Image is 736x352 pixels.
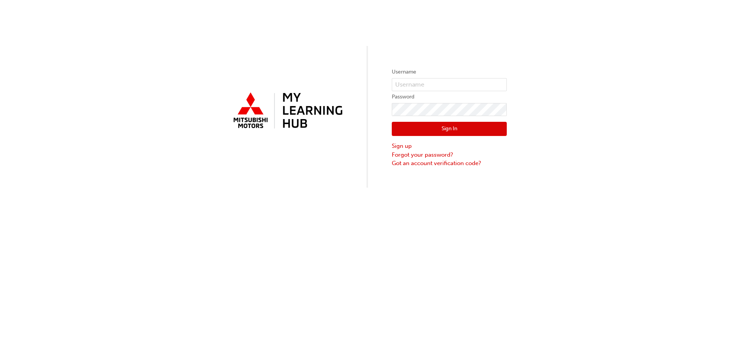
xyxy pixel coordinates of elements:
a: Got an account verification code? [392,159,507,168]
a: Forgot your password? [392,151,507,159]
a: Sign up [392,142,507,151]
img: mmal [229,89,344,133]
label: Password [392,92,507,102]
input: Username [392,78,507,91]
label: Username [392,67,507,77]
button: Sign In [392,122,507,136]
